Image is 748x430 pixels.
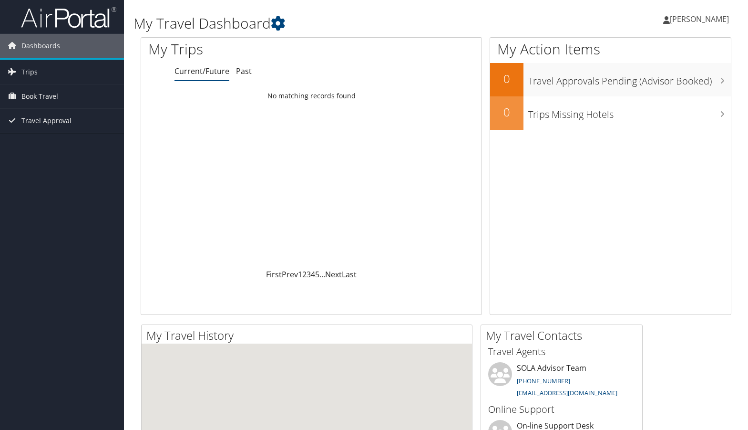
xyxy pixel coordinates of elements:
[141,87,482,105] td: No matching records found
[146,327,472,344] h2: My Travel History
[488,403,635,416] h3: Online Support
[488,345,635,358] h3: Travel Agents
[490,71,523,87] h2: 0
[311,269,315,280] a: 4
[483,362,640,401] li: SOLA Advisor Team
[302,269,307,280] a: 2
[490,96,731,130] a: 0Trips Missing Hotels
[325,269,342,280] a: Next
[528,103,731,121] h3: Trips Missing Hotels
[663,5,738,33] a: [PERSON_NAME]
[307,269,311,280] a: 3
[319,269,325,280] span: …
[21,34,60,58] span: Dashboards
[486,327,642,344] h2: My Travel Contacts
[490,39,731,59] h1: My Action Items
[21,6,116,29] img: airportal-logo.png
[21,60,38,84] span: Trips
[21,109,72,133] span: Travel Approval
[298,269,302,280] a: 1
[528,70,731,88] h3: Travel Approvals Pending (Advisor Booked)
[490,63,731,96] a: 0Travel Approvals Pending (Advisor Booked)
[282,269,298,280] a: Prev
[670,14,729,24] span: [PERSON_NAME]
[148,39,333,59] h1: My Trips
[21,84,58,108] span: Book Travel
[236,66,252,76] a: Past
[517,388,617,397] a: [EMAIL_ADDRESS][DOMAIN_NAME]
[517,377,570,385] a: [PHONE_NUMBER]
[315,269,319,280] a: 5
[490,104,523,120] h2: 0
[266,269,282,280] a: First
[342,269,357,280] a: Last
[174,66,229,76] a: Current/Future
[133,13,537,33] h1: My Travel Dashboard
